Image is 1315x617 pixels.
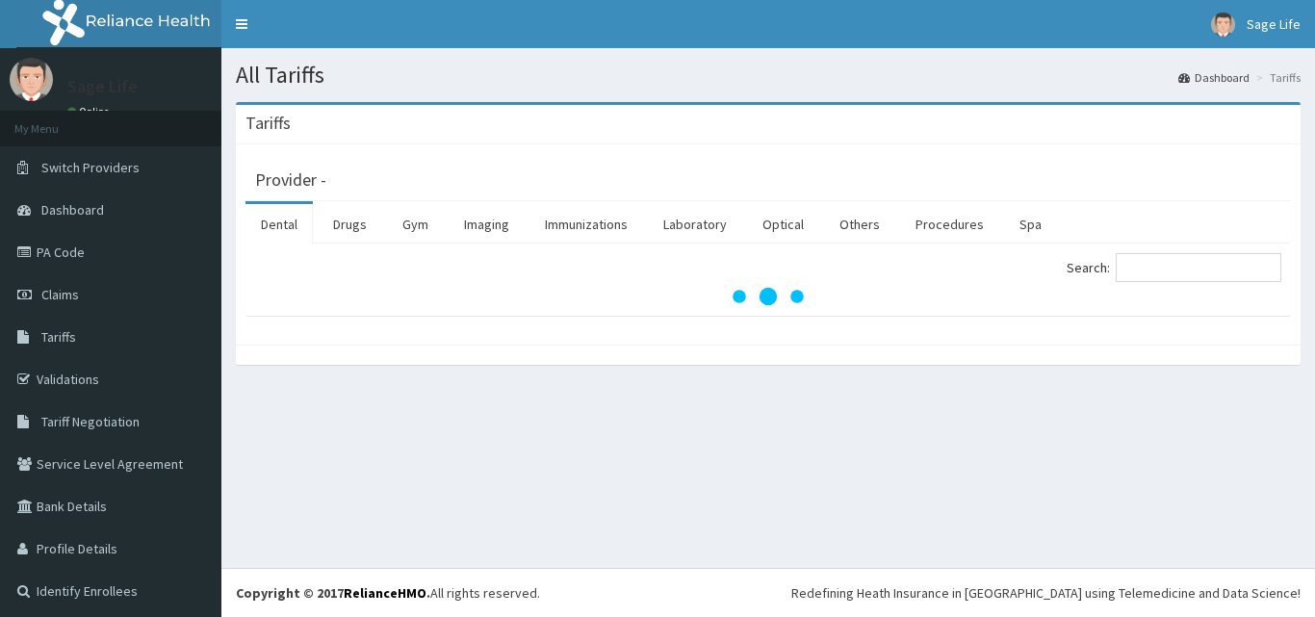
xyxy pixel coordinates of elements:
[221,568,1315,617] footer: All rights reserved.
[1004,204,1057,244] a: Spa
[255,171,326,189] h3: Provider -
[67,78,138,95] p: Sage Life
[245,204,313,244] a: Dental
[791,583,1301,603] div: Redefining Heath Insurance in [GEOGRAPHIC_DATA] using Telemedicine and Data Science!
[67,105,114,118] a: Online
[1116,253,1281,282] input: Search:
[747,204,819,244] a: Optical
[387,204,444,244] a: Gym
[648,204,742,244] a: Laboratory
[41,201,104,219] span: Dashboard
[824,204,895,244] a: Others
[41,159,140,176] span: Switch Providers
[245,115,291,132] h3: Tariffs
[1211,13,1235,37] img: User Image
[344,584,426,602] a: RelianceHMO
[1247,15,1301,33] span: Sage Life
[529,204,643,244] a: Immunizations
[41,328,76,346] span: Tariffs
[41,286,79,303] span: Claims
[1178,69,1250,86] a: Dashboard
[449,204,525,244] a: Imaging
[1067,253,1281,282] label: Search:
[41,413,140,430] span: Tariff Negotiation
[1251,69,1301,86] li: Tariffs
[10,58,53,101] img: User Image
[900,204,999,244] a: Procedures
[730,258,807,335] svg: audio-loading
[318,204,382,244] a: Drugs
[236,584,430,602] strong: Copyright © 2017 .
[236,63,1301,88] h1: All Tariffs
